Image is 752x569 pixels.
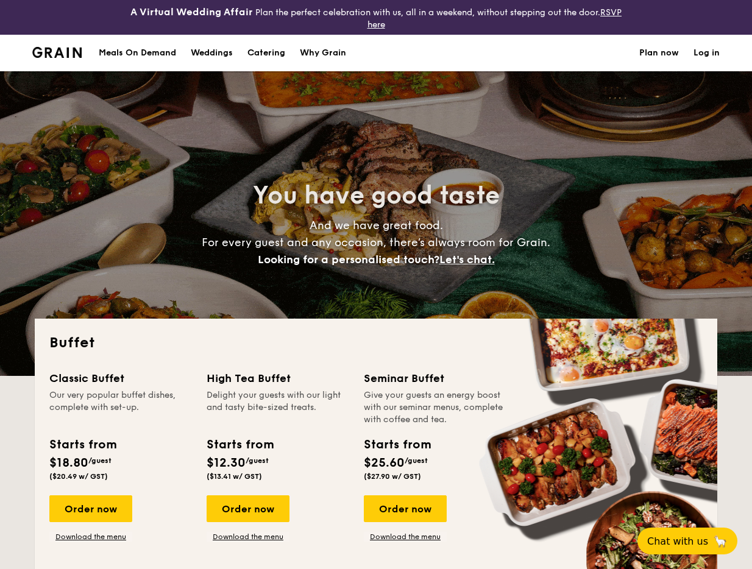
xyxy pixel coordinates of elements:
div: Starts from [207,436,273,454]
span: $18.80 [49,456,88,470]
span: You have good taste [253,181,500,210]
span: Chat with us [647,535,708,547]
div: High Tea Buffet [207,370,349,387]
span: And we have great food. For every guest and any occasion, there’s always room for Grain. [202,219,550,266]
a: Catering [240,35,293,71]
div: Order now [364,495,447,522]
a: Weddings [183,35,240,71]
div: Order now [49,495,132,522]
a: Download the menu [364,532,447,542]
a: Log in [693,35,720,71]
div: Give your guests an energy boost with our seminar menus, complete with coffee and tea. [364,389,506,426]
span: /guest [88,456,112,465]
div: Order now [207,495,289,522]
span: Looking for a personalised touch? [258,253,439,266]
a: Meals On Demand [91,35,183,71]
span: /guest [246,456,269,465]
div: Weddings [191,35,233,71]
a: Why Grain [293,35,353,71]
h4: A Virtual Wedding Affair [130,5,253,19]
span: ($13.41 w/ GST) [207,472,262,481]
span: /guest [405,456,428,465]
div: Our very popular buffet dishes, complete with set-up. [49,389,192,426]
span: $12.30 [207,456,246,470]
span: Let's chat. [439,253,495,266]
div: Plan the perfect celebration with us, all in a weekend, without stepping out the door. [126,5,627,30]
span: ($27.90 w/ GST) [364,472,421,481]
div: Classic Buffet [49,370,192,387]
div: Meals On Demand [99,35,176,71]
a: Download the menu [207,532,289,542]
span: $25.60 [364,456,405,470]
div: Delight your guests with our light and tasty bite-sized treats. [207,389,349,426]
div: Why Grain [300,35,346,71]
a: Plan now [639,35,679,71]
div: Starts from [364,436,430,454]
span: ($20.49 w/ GST) [49,472,108,481]
h2: Buffet [49,333,703,353]
button: Chat with us🦙 [637,528,737,554]
h1: Catering [247,35,285,71]
img: Grain [32,47,82,58]
a: Logotype [32,47,82,58]
div: Starts from [49,436,116,454]
a: Download the menu [49,532,132,542]
div: Seminar Buffet [364,370,506,387]
span: 🦙 [713,534,728,548]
